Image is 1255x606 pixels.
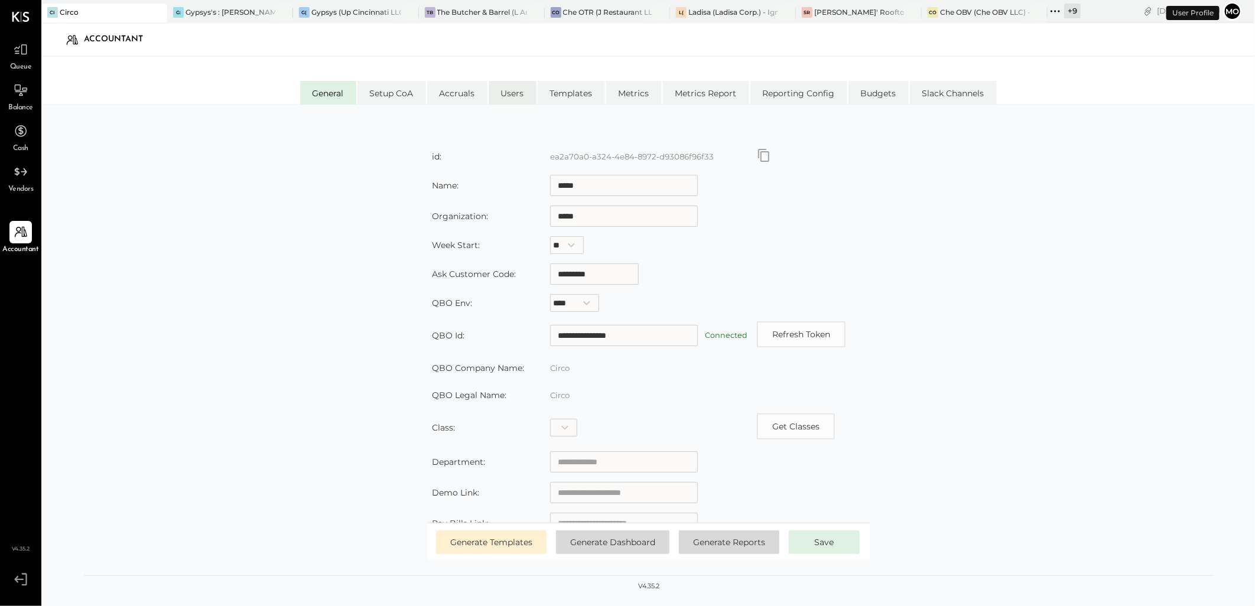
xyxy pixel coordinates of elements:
div: Circo [60,7,79,17]
div: User Profile [1166,6,1220,20]
div: Che OTR (J Restaurant LLC) - Ignite [563,7,653,17]
li: Metrics [606,81,662,105]
div: Accountant [84,30,155,49]
span: Queue [10,62,32,73]
button: Generate Reports [679,530,779,554]
div: + 9 [1064,4,1081,18]
label: Organization: [432,211,488,221]
div: G: [173,7,184,18]
label: Pay Bills Link: [432,518,489,529]
label: Circo [550,390,570,400]
label: QBO Legal Name: [432,390,506,400]
button: Save [789,530,860,554]
span: Cash [13,144,28,154]
label: Ask Customer Code: [432,269,516,279]
span: Generate Reports [693,537,765,548]
button: Refresh Token [757,321,846,347]
div: The Butcher & Barrel (L Argento LLC) - [GEOGRAPHIC_DATA] [437,7,527,17]
a: Cash [1,120,41,154]
label: QBO Id: [432,330,464,341]
a: Queue [1,38,41,73]
li: General [300,81,356,105]
label: ea2a70a0-a324-4e84-8972-d93086f96f33 [550,152,714,161]
span: Generate Templates [450,537,532,548]
label: Department: [432,457,485,467]
div: CO [928,7,938,18]
label: Class: [432,422,455,433]
div: CO [551,7,561,18]
li: Users [489,81,537,105]
label: QBO Env: [432,298,472,308]
label: Week Start: [432,240,480,250]
li: Setup CoA [357,81,426,105]
div: L( [676,7,687,18]
div: SR [802,7,812,18]
div: G( [299,7,310,18]
div: TB [425,7,435,18]
a: Balance [1,79,41,113]
div: Ci [47,7,58,18]
div: Ladisa (Ladisa Corp.) - Ignite [688,7,778,17]
button: Mo [1223,2,1242,21]
li: Slack Channels [910,81,997,105]
span: Accountant [3,245,39,255]
div: Che OBV (Che OBV LLC) - Ignite [940,7,1030,17]
div: Gypsys's : [PERSON_NAME] on the levee [186,7,275,17]
span: Generate Dashboard [570,537,655,548]
label: QBO Company Name: [432,363,524,373]
button: Copy id [757,413,835,439]
div: copy link [1142,5,1154,17]
label: Connected [705,331,747,340]
li: Metrics Report [663,81,749,105]
button: Copy id [757,148,771,162]
li: Budgets [848,81,909,105]
div: [PERSON_NAME]' Rooftop - Ignite [814,7,904,17]
span: Balance [8,103,33,113]
label: Demo Link: [432,487,479,498]
label: Name: [432,180,459,191]
div: v 4.35.2 [638,582,659,591]
button: Generate Templates [436,530,547,554]
label: id: [432,151,441,162]
label: Circo [550,363,570,373]
button: Generate Dashboard [556,530,669,554]
li: Accruals [427,81,487,105]
a: Accountant [1,221,41,255]
li: Templates [538,81,605,105]
li: Reporting Config [750,81,847,105]
span: Vendors [8,184,34,195]
div: Gypsys (Up Cincinnati LLC) - Ignite [311,7,401,17]
div: [DATE] [1157,5,1220,17]
span: Save [815,537,834,548]
a: Vendors [1,161,41,195]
